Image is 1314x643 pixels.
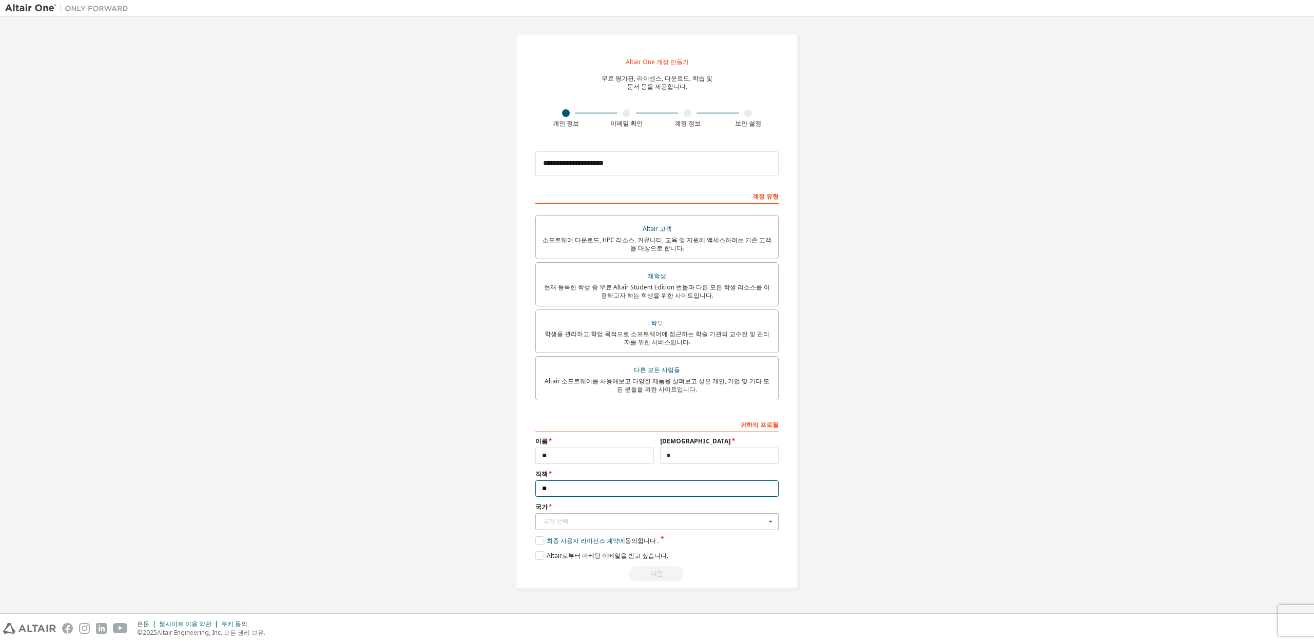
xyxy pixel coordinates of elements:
img: youtube.svg [113,623,128,634]
font: 웹사이트 이용 약관 [159,619,211,628]
font: Altair 소프트웨어를 사용해보고 다양한 제품을 살펴보고 싶은 개인, 기업 및 기타 모든 분들을 위한 사이트입니다. [545,377,769,394]
font: [DEMOGRAPHIC_DATA] [660,437,731,445]
font: 이메일 확인 [610,119,643,128]
font: 최종 사용자 라이선스 계약에 [547,536,625,545]
div: Read and acccept EULA to continue [535,566,779,581]
font: 계정 정보 [674,119,701,128]
font: © [137,628,143,637]
font: 무료 평가판, 라이센스, 다운로드, 학습 및 [602,74,712,83]
font: 국가 선택 [543,517,569,525]
font: 계정 유형 [752,192,779,201]
font: 2025 [143,628,157,637]
img: linkedin.svg [96,623,107,634]
font: 은둔 [137,619,149,628]
font: 쿠키 동의 [221,619,247,628]
font: 현재 등록한 학생 중 무료 Altair Student Edition 번들과 다른 모든 학생 리소스를 이용하고자 하는 학생을 위한 사이트입니다. [544,283,770,300]
font: 직책 [535,470,548,478]
font: 문서 등을 제공합니다. [627,82,687,91]
img: instagram.svg [79,623,90,634]
font: Altair Engineering, Inc. 모든 권리 보유. [157,628,265,637]
img: facebook.svg [62,623,73,634]
font: 동의합니다 . [625,536,659,545]
img: 알타이르 원 [5,3,133,13]
font: 보안 설정 [735,119,761,128]
font: 개인 정보 [553,119,579,128]
font: 학부 [651,319,663,327]
font: 학생을 관리하고 학업 목적으로 소프트웨어에 접근하는 학술 기관의 교수진 및 관리자를 위한 서비스입니다. [545,329,769,346]
img: altair_logo.svg [3,623,56,634]
font: 귀하의 프로필 [740,420,779,429]
font: 재학생 [648,271,666,280]
font: 이름 [535,437,548,445]
font: Altair One 계정 만들기 [626,57,689,66]
font: Altair 고객 [643,224,672,233]
font: Altair로부터 마케팅 이메일을 받고 싶습니다. [547,551,668,560]
font: 다른 모든 사람들 [634,365,680,374]
font: 국가 [535,502,548,511]
font: 소프트웨어 다운로드, HPC 리소스, 커뮤니티, 교육 및 지원에 액세스하려는 기존 고객을 대상으로 합니다. [543,236,771,252]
